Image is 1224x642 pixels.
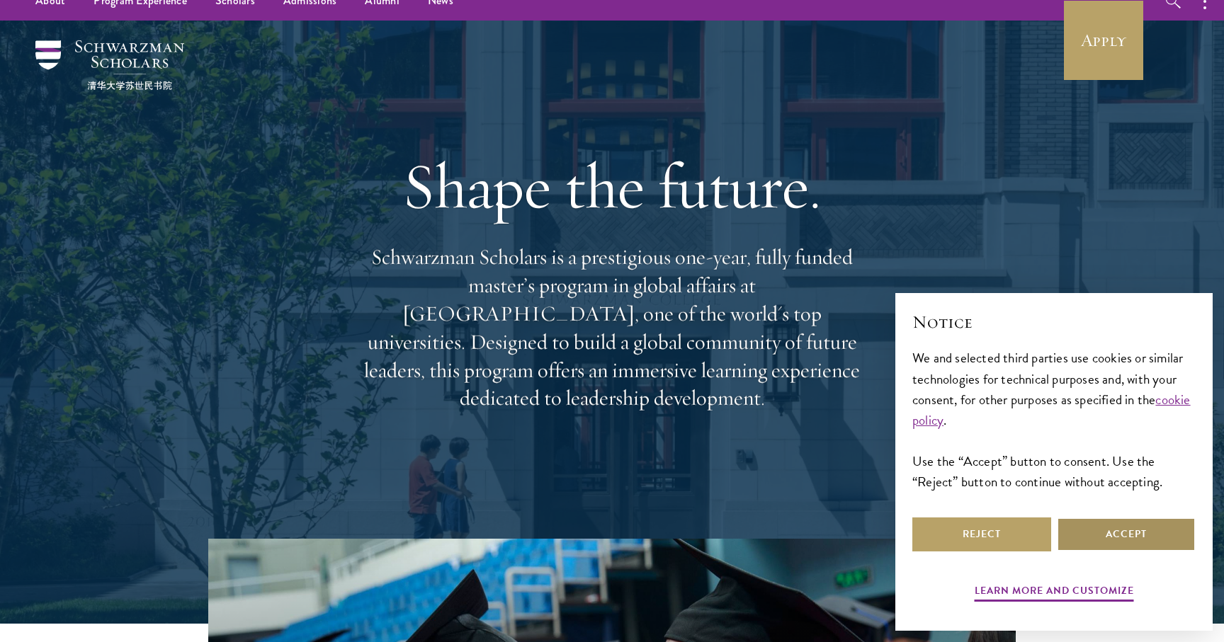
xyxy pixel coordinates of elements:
[975,582,1134,604] button: Learn more and customize
[35,40,184,90] img: Schwarzman Scholars
[912,348,1196,491] div: We and selected third parties use cookies or similar technologies for technical purposes and, wit...
[357,243,867,413] p: Schwarzman Scholars is a prestigious one-year, fully funded master’s program in global affairs at...
[1057,517,1196,551] button: Accept
[912,517,1051,551] button: Reject
[912,310,1196,334] h2: Notice
[357,147,867,226] h1: Shape the future.
[912,389,1191,430] a: cookie policy
[1064,1,1143,80] a: Apply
